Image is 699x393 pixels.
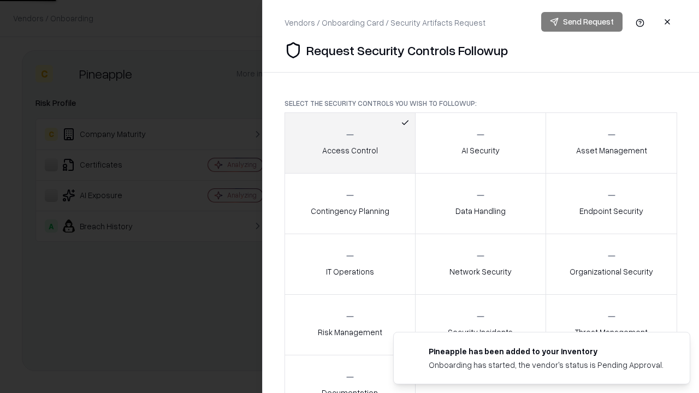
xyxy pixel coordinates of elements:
button: Risk Management [285,294,416,355]
button: Access Control [285,112,416,174]
button: Endpoint Security [546,173,677,234]
button: Threat Management [546,294,677,355]
p: AI Security [461,145,500,156]
button: Contingency Planning [285,173,416,234]
button: Data Handling [415,173,547,234]
p: Data Handling [455,205,506,217]
p: Endpoint Security [579,205,643,217]
p: Asset Management [576,145,647,156]
div: Vendors / Onboarding Card / Security Artifacts Request [285,17,485,28]
p: Request Security Controls Followup [306,41,508,59]
p: Access Control [322,145,378,156]
div: Pineapple has been added to your inventory [429,346,664,357]
img: pineappleenergy.com [407,346,420,359]
p: Organizational Security [570,266,653,277]
p: Threat Management [575,326,648,338]
div: Onboarding has started, the vendor's status is Pending Approval. [429,359,664,371]
button: AI Security [415,112,547,174]
p: Contingency Planning [311,205,389,217]
p: Security Incidents [448,326,513,338]
p: IT Operations [326,266,374,277]
button: IT Operations [285,234,416,295]
p: Risk Management [318,326,382,338]
p: Select the security controls you wish to followup: [285,99,677,108]
p: Network Security [449,266,512,277]
button: Security Incidents [415,294,547,355]
button: Network Security [415,234,547,295]
button: Asset Management [546,112,677,174]
button: Organizational Security [546,234,677,295]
